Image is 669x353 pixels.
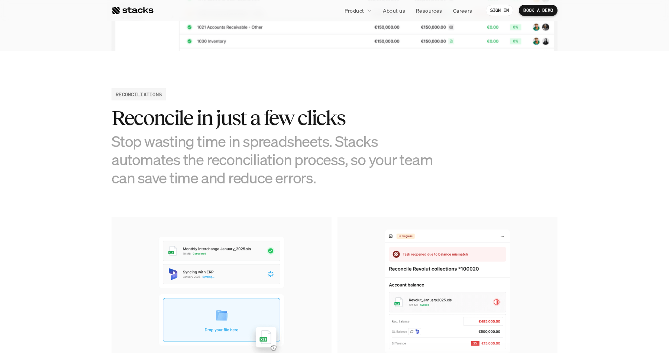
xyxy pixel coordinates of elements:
a: SIGN IN [486,5,514,16]
p: About us [383,7,405,15]
a: BOOK A DEMO [519,5,557,16]
a: Careers [449,4,477,17]
p: BOOK A DEMO [523,8,553,13]
h2: RECONCILIATIONS [116,90,162,98]
a: Privacy Policy [88,142,120,147]
h3: Stop wasting time in spreadsheets. Stacks automates the reconciliation process, so your team can ... [111,132,446,187]
p: Resources [416,7,442,15]
h2: Reconcile in just a few clicks [111,106,446,129]
a: Resources [411,4,447,17]
p: Careers [453,7,472,15]
a: About us [378,4,410,17]
p: SIGN IN [490,8,509,13]
p: Product [345,7,364,15]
